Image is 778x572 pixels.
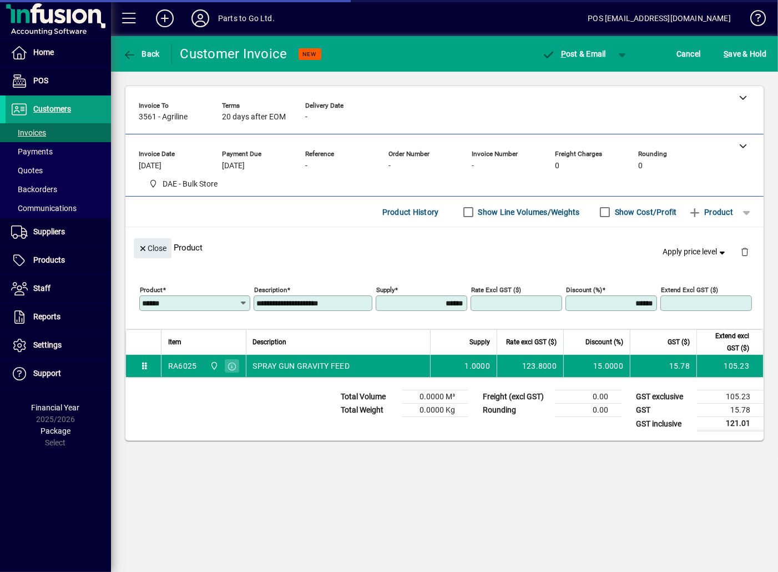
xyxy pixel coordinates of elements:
[139,113,188,122] span: 3561 - Agriline
[376,286,395,294] mat-label: Supply
[469,336,490,348] span: Supply
[402,404,468,417] td: 0.0000 Kg
[33,369,61,378] span: Support
[674,44,704,64] button: Cancel
[33,104,71,113] span: Customers
[504,360,557,372] div: 123.8000
[11,166,43,175] span: Quotes
[11,204,77,213] span: Communications
[120,44,163,64] button: Back
[147,8,183,28] button: Add
[6,123,111,142] a: Invoices
[661,286,718,294] mat-label: Extend excl GST ($)
[33,227,65,236] span: Suppliers
[33,312,60,321] span: Reports
[11,185,57,194] span: Backorders
[6,360,111,388] a: Support
[123,49,160,58] span: Back
[588,9,731,27] div: POS [EMAIL_ADDRESS][DOMAIN_NAME]
[630,417,697,431] td: GST inclusive
[180,45,287,63] div: Customer Invoice
[731,238,758,265] button: Delete
[697,390,764,404] td: 105.23
[111,44,172,64] app-page-header-button: Back
[168,336,181,348] span: Item
[183,8,218,28] button: Profile
[305,162,307,170] span: -
[131,243,174,253] app-page-header-button: Close
[613,207,677,218] label: Show Cost/Profit
[561,49,566,58] span: P
[471,286,521,294] mat-label: Rate excl GST ($)
[218,9,275,27] div: Parts to Go Ltd.
[6,332,111,359] a: Settings
[630,355,696,377] td: 15.78
[388,162,391,170] span: -
[742,2,764,38] a: Knowledge Base
[696,355,763,377] td: 105.23
[555,162,559,170] span: 0
[476,207,580,218] label: Show Line Volumes/Weights
[555,390,622,404] td: 0.00
[138,239,167,258] span: Close
[6,199,111,218] a: Communications
[163,178,218,190] span: DAE - Bulk Store
[477,404,555,417] td: Rounding
[168,360,197,372] div: RA6025
[638,162,643,170] span: 0
[724,49,728,58] span: S
[688,203,733,221] span: Product
[222,162,245,170] span: [DATE]
[724,45,766,63] span: ave & Hold
[697,404,764,417] td: 15.78
[6,180,111,199] a: Backorders
[33,48,54,57] span: Home
[6,67,111,95] a: POS
[6,39,111,67] a: Home
[11,147,53,156] span: Payments
[33,76,48,85] span: POS
[125,227,764,268] div: Product
[566,286,602,294] mat-label: Discount (%)
[659,242,732,262] button: Apply price level
[663,246,728,258] span: Apply price level
[335,390,402,404] td: Total Volume
[139,162,161,170] span: [DATE]
[32,403,80,412] span: Financial Year
[6,161,111,180] a: Quotes
[630,404,697,417] td: GST
[207,360,220,372] span: DAE - Bulk Store
[542,49,606,58] span: ost & Email
[721,44,769,64] button: Save & Hold
[402,390,468,404] td: 0.0000 M³
[563,355,630,377] td: 15.0000
[253,360,350,372] span: SPRAY GUN GRAVITY FEED
[335,404,402,417] td: Total Weight
[382,203,439,221] span: Product History
[140,286,163,294] mat-label: Product
[683,202,739,222] button: Product
[6,218,111,246] a: Suppliers
[11,128,46,137] span: Invoices
[254,286,287,294] mat-label: Description
[303,51,317,58] span: NEW
[33,284,50,293] span: Staff
[253,336,287,348] span: Description
[630,390,697,404] td: GST exclusive
[6,247,111,274] a: Products
[134,238,171,258] button: Close
[676,45,701,63] span: Cancel
[668,336,690,348] span: GST ($)
[378,202,443,222] button: Product History
[536,44,612,64] button: Post & Email
[555,404,622,417] td: 0.00
[477,390,555,404] td: Freight (excl GST)
[144,177,223,191] span: DAE - Bulk Store
[704,330,749,354] span: Extend excl GST ($)
[731,247,758,257] app-page-header-button: Delete
[506,336,557,348] span: Rate excl GST ($)
[305,113,307,122] span: -
[6,142,111,161] a: Payments
[697,417,764,431] td: 121.01
[465,360,491,372] span: 1.0000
